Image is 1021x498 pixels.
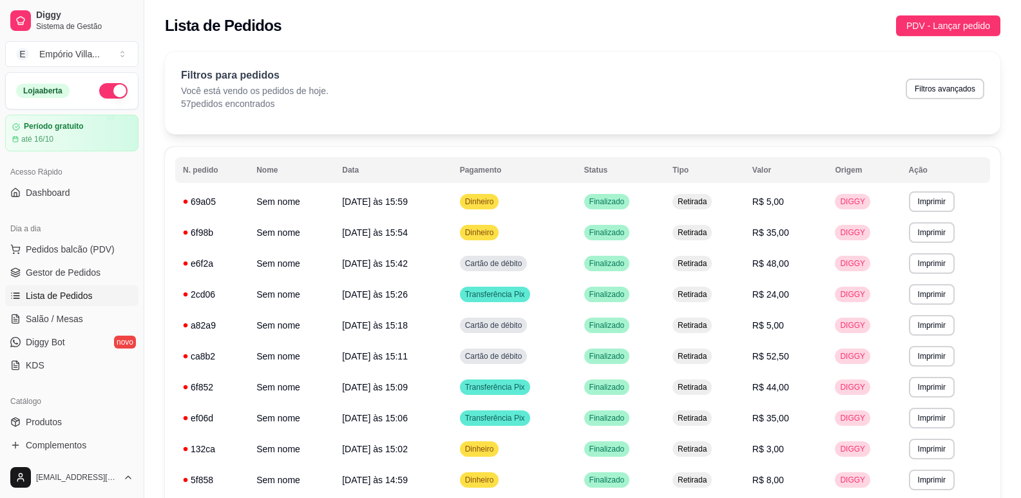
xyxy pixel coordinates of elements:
[342,475,408,485] span: [DATE] às 14:59
[249,157,334,183] th: Nome
[26,336,65,349] span: Diggy Bot
[675,258,709,269] span: Retirada
[5,5,138,36] a: DiggySistema de Gestão
[5,355,138,376] a: KDS
[26,289,93,302] span: Lista de Pedidos
[26,243,115,256] span: Pedidos balcão (PDV)
[26,416,62,428] span: Produtos
[181,97,329,110] p: 57 pedidos encontrados
[183,195,241,208] div: 69a05
[181,84,329,97] p: Você está vendo os pedidos de hoje.
[5,182,138,203] a: Dashboard
[837,475,868,485] span: DIGGY
[665,157,745,183] th: Tipo
[5,285,138,306] a: Lista de Pedidos
[675,382,709,392] span: Retirada
[909,470,955,490] button: Imprimir
[463,382,528,392] span: Transferência Pix
[183,319,241,332] div: a82a9
[587,196,627,207] span: Finalizado
[901,157,990,183] th: Ação
[36,472,118,483] span: [EMAIL_ADDRESS][DOMAIN_NAME]
[5,41,138,67] button: Select a team
[463,320,525,330] span: Cartão de débito
[342,320,408,330] span: [DATE] às 15:18
[463,351,525,361] span: Cartão de débito
[577,157,665,183] th: Status
[463,413,528,423] span: Transferência Pix
[837,413,868,423] span: DIGGY
[342,258,408,269] span: [DATE] às 15:42
[183,412,241,425] div: ef06d
[165,15,281,36] h2: Lista de Pedidos
[909,284,955,305] button: Imprimir
[837,320,868,330] span: DIGGY
[26,359,44,372] span: KDS
[99,83,128,99] button: Alterar Status
[587,289,627,300] span: Finalizado
[342,289,408,300] span: [DATE] às 15:26
[675,351,709,361] span: Retirada
[752,196,784,207] span: R$ 5,00
[16,48,29,61] span: E
[36,10,133,21] span: Diggy
[587,382,627,392] span: Finalizado
[175,157,249,183] th: N. pedido
[249,310,334,341] td: Sem nome
[5,239,138,260] button: Pedidos balcão (PDV)
[675,196,709,207] span: Retirada
[249,434,334,464] td: Sem nome
[26,186,70,199] span: Dashboard
[21,134,53,144] article: até 16/10
[342,227,408,238] span: [DATE] às 15:54
[463,475,497,485] span: Dinheiro
[752,227,789,238] span: R$ 35,00
[5,218,138,239] div: Dia a dia
[837,196,868,207] span: DIGGY
[249,186,334,217] td: Sem nome
[587,258,627,269] span: Finalizado
[752,382,789,392] span: R$ 44,00
[183,257,241,270] div: e6f2a
[26,312,83,325] span: Salão / Mesas
[587,413,627,423] span: Finalizado
[26,439,86,452] span: Complementos
[675,289,709,300] span: Retirada
[36,21,133,32] span: Sistema de Gestão
[39,48,100,61] div: Empório Villa ...
[16,84,70,98] div: Loja aberta
[5,412,138,432] a: Produtos
[675,227,709,238] span: Retirada
[183,350,241,363] div: ca8b2
[587,227,627,238] span: Finalizado
[342,444,408,454] span: [DATE] às 15:02
[909,377,955,397] button: Imprimir
[837,382,868,392] span: DIGGY
[334,157,452,183] th: Data
[183,226,241,239] div: 6f98b
[745,157,828,183] th: Valor
[463,289,528,300] span: Transferência Pix
[5,309,138,329] a: Salão / Mesas
[752,444,784,454] span: R$ 3,00
[675,444,709,454] span: Retirada
[906,19,990,33] span: PDV - Lançar pedido
[181,68,329,83] p: Filtros para pedidos
[837,289,868,300] span: DIGGY
[752,320,784,330] span: R$ 5,00
[5,462,138,493] button: [EMAIL_ADDRESS][DOMAIN_NAME]
[342,382,408,392] span: [DATE] às 15:09
[5,115,138,151] a: Período gratuitoaté 16/10
[675,413,709,423] span: Retirada
[5,262,138,283] a: Gestor de Pedidos
[909,222,955,243] button: Imprimir
[183,288,241,301] div: 2cd06
[752,351,789,361] span: R$ 52,50
[249,372,334,403] td: Sem nome
[837,351,868,361] span: DIGGY
[183,443,241,455] div: 132ca
[249,279,334,310] td: Sem nome
[587,444,627,454] span: Finalizado
[909,408,955,428] button: Imprimir
[896,15,1000,36] button: PDV - Lançar pedido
